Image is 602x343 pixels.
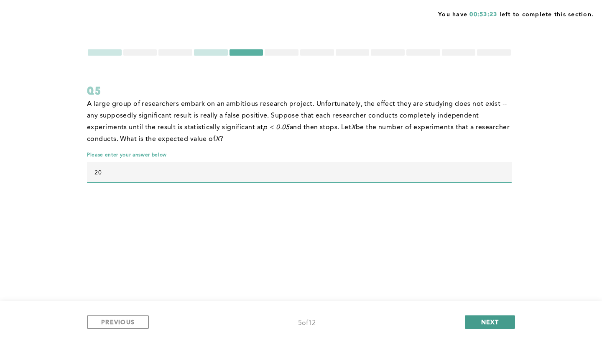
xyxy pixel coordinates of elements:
[87,83,512,98] div: Q5
[263,124,290,131] em: p < 0.05
[87,98,512,145] p: A large group of researchers embark on an ambitious research project. Unfortunately, the effect t...
[87,152,512,159] span: Please enter your answer below
[351,124,355,131] em: X
[101,318,135,326] span: PREVIOUS
[215,136,219,143] em: X
[465,315,515,329] button: NEXT
[87,315,149,329] button: PREVIOUS
[469,12,497,18] span: 00:53:23
[298,317,316,329] div: 5 of 12
[438,8,594,19] span: You have left to complete this section.
[481,318,499,326] span: NEXT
